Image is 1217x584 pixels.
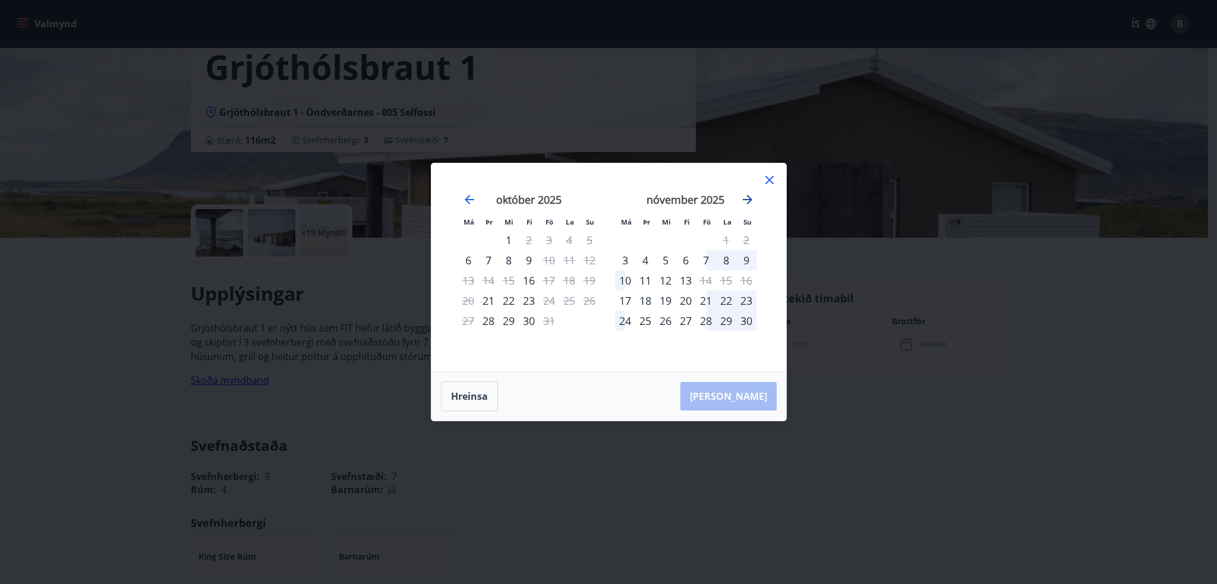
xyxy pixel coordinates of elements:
[458,250,478,270] div: Aðeins innritun í boði
[458,291,478,311] td: Not available. mánudagur, 20. október 2025
[446,178,772,357] div: Calendar
[579,230,600,250] td: Not available. sunnudagur, 5. október 2025
[519,311,539,331] div: 30
[736,311,756,331] td: Choose sunnudagur, 30. nóvember 2025 as your check-in date. It’s available.
[716,270,736,291] td: Not available. laugardagur, 15. nóvember 2025
[499,230,519,250] div: 1
[519,250,539,270] td: Choose fimmtudagur, 9. október 2025 as your check-in date. It’s available.
[499,311,519,331] div: 29
[736,250,756,270] td: Choose sunnudagur, 9. nóvember 2025 as your check-in date. It’s available.
[696,250,716,270] div: 7
[655,270,676,291] div: 12
[539,311,559,331] div: Aðeins útritun í boði
[485,217,493,226] small: Þr
[716,311,736,331] td: Choose laugardagur, 29. nóvember 2025 as your check-in date. It’s available.
[743,217,752,226] small: Su
[559,250,579,270] td: Not available. laugardagur, 11. október 2025
[655,250,676,270] div: 5
[676,291,696,311] div: 20
[736,270,756,291] td: Not available. sunnudagur, 16. nóvember 2025
[655,311,676,331] div: 26
[643,217,650,226] small: Þr
[519,230,539,250] div: Aðeins útritun í boði
[736,230,756,250] td: Not available. sunnudagur, 2. nóvember 2025
[635,250,655,270] div: 4
[647,192,724,207] strong: nóvember 2025
[539,230,559,250] td: Not available. föstudagur, 3. október 2025
[462,192,477,207] div: Move backward to switch to the previous month.
[635,250,655,270] td: Choose þriðjudagur, 4. nóvember 2025 as your check-in date. It’s available.
[716,230,736,250] td: Not available. laugardagur, 1. nóvember 2025
[696,270,716,291] div: Aðeins útritun í boði
[505,217,513,226] small: Mi
[478,311,499,331] div: Aðeins innritun í boði
[539,291,559,311] div: Aðeins útritun í boði
[519,250,539,270] div: 9
[499,250,519,270] div: 8
[615,270,635,291] div: 10
[723,217,732,226] small: La
[716,250,736,270] td: Choose laugardagur, 8. nóvember 2025 as your check-in date. It’s available.
[615,291,635,311] td: Choose mánudagur, 17. nóvember 2025 as your check-in date. It’s available.
[662,217,671,226] small: Mi
[519,230,539,250] td: Not available. fimmtudagur, 2. október 2025
[703,217,711,226] small: Fö
[635,311,655,331] div: 25
[716,311,736,331] div: 29
[458,250,478,270] td: Choose mánudagur, 6. október 2025 as your check-in date. It’s available.
[736,291,756,311] div: 23
[655,311,676,331] td: Choose miðvikudagur, 26. nóvember 2025 as your check-in date. It’s available.
[458,270,478,291] td: Not available. mánudagur, 13. október 2025
[696,291,716,311] td: Choose föstudagur, 21. nóvember 2025 as your check-in date. It’s available.
[615,311,635,331] div: 24
[559,270,579,291] td: Not available. laugardagur, 18. október 2025
[696,270,716,291] td: Not available. föstudagur, 14. nóvember 2025
[615,311,635,331] td: Choose mánudagur, 24. nóvember 2025 as your check-in date. It’s available.
[615,291,635,311] div: Aðeins innritun í boði
[519,270,539,291] div: Aðeins innritun í boði
[676,291,696,311] td: Choose fimmtudagur, 20. nóvember 2025 as your check-in date. It’s available.
[615,250,635,270] div: Aðeins innritun í boði
[635,291,655,311] div: 18
[696,311,716,331] div: 28
[736,250,756,270] div: 9
[478,270,499,291] td: Not available. þriðjudagur, 14. október 2025
[655,291,676,311] div: 19
[635,270,655,291] div: 11
[635,291,655,311] td: Choose þriðjudagur, 18. nóvember 2025 as your check-in date. It’s available.
[478,250,499,270] div: 7
[716,250,736,270] div: 8
[579,291,600,311] td: Not available. sunnudagur, 26. október 2025
[696,250,716,270] td: Choose föstudagur, 7. nóvember 2025 as your check-in date. It’s available.
[621,217,632,226] small: Má
[539,250,559,270] div: Aðeins útritun í boði
[499,230,519,250] td: Choose miðvikudagur, 1. október 2025 as your check-in date. It’s available.
[464,217,474,226] small: Má
[519,291,539,311] td: Choose fimmtudagur, 23. október 2025 as your check-in date. It’s available.
[696,291,716,311] div: 21
[615,250,635,270] td: Choose mánudagur, 3. nóvember 2025 as your check-in date. It’s available.
[740,192,755,207] div: Move forward to switch to the next month.
[586,217,594,226] small: Su
[716,291,736,311] div: 22
[458,311,478,331] td: Not available. mánudagur, 27. október 2025
[736,311,756,331] div: 30
[441,381,498,411] button: Hreinsa
[539,311,559,331] td: Not available. föstudagur, 31. október 2025
[655,270,676,291] td: Choose miðvikudagur, 12. nóvember 2025 as your check-in date. It’s available.
[496,192,562,207] strong: október 2025
[478,250,499,270] td: Choose þriðjudagur, 7. október 2025 as your check-in date. It’s available.
[519,311,539,331] td: Choose fimmtudagur, 30. október 2025 as your check-in date. It’s available.
[499,291,519,311] div: 22
[519,270,539,291] td: Choose fimmtudagur, 16. október 2025 as your check-in date. It’s available.
[499,270,519,291] td: Not available. miðvikudagur, 15. október 2025
[499,311,519,331] td: Choose miðvikudagur, 29. október 2025 as your check-in date. It’s available.
[546,217,553,226] small: Fö
[499,250,519,270] td: Choose miðvikudagur, 8. október 2025 as your check-in date. It’s available.
[676,270,696,291] div: 13
[615,270,635,291] td: Choose mánudagur, 10. nóvember 2025 as your check-in date. It’s available.
[539,291,559,311] td: Not available. föstudagur, 24. október 2025
[499,291,519,311] td: Choose miðvikudagur, 22. október 2025 as your check-in date. It’s available.
[559,291,579,311] td: Not available. laugardagur, 25. október 2025
[635,311,655,331] td: Choose þriðjudagur, 25. nóvember 2025 as your check-in date. It’s available.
